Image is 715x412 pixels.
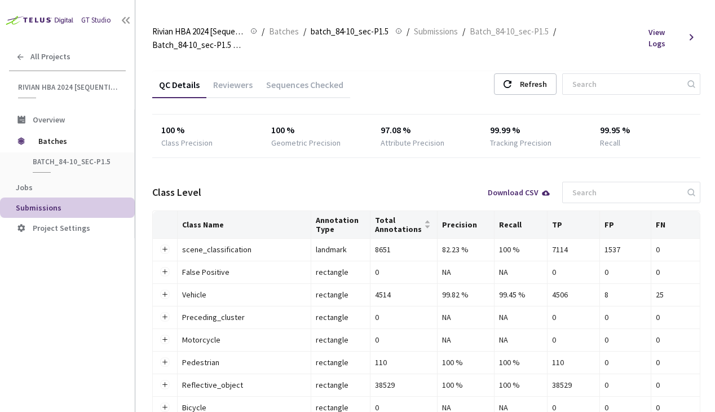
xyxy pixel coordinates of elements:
div: 1537 [604,243,646,256]
div: Recall [600,137,620,148]
div: rectangle [316,288,365,301]
div: 0 [375,311,432,323]
div: 100 % [499,379,542,391]
div: rectangle [316,334,365,346]
div: 99.99 % [490,124,581,137]
div: 0 [604,379,646,391]
div: 0 [375,266,432,278]
button: Expand row [160,403,169,412]
span: Rivian HBA 2024 [Sequential] [152,25,244,38]
span: Overview [33,115,65,125]
div: Sequences Checked [259,79,350,98]
div: 0 [656,356,695,369]
span: Rivian HBA 2024 [Sequential] [18,82,119,92]
div: QC Details [152,79,206,98]
div: Class Level [152,185,201,200]
div: 38529 [375,379,432,391]
th: FN [651,211,700,239]
th: Precision [438,211,495,239]
button: Expand row [160,290,169,299]
div: 0 [656,379,695,391]
div: Reflective_object [182,379,306,391]
div: 0 [552,311,595,323]
input: Search [566,74,686,94]
div: 99.95 % [600,124,691,137]
div: Pedestrian [182,356,306,369]
div: scene_classification [182,243,306,256]
div: 0 [604,334,646,346]
div: 0 [375,334,432,346]
div: 38529 [552,379,595,391]
div: rectangle [316,311,365,323]
div: 4514 [375,288,432,301]
span: Submissions [16,203,61,213]
a: Submissions [412,25,460,37]
div: NA [442,311,489,323]
a: Batches [267,25,301,37]
li: / [407,25,409,38]
div: Download CSV [488,189,551,196]
li: / [262,25,264,38]
div: 8651 [375,243,432,256]
div: 110 [552,356,595,369]
span: Batch_84-10_sec-P1.5 QC - [DATE] [152,38,244,52]
th: TP [548,211,600,239]
span: batch_84-10_sec-P1.5 [33,157,116,166]
div: 97.08 % [381,124,472,137]
div: NA [499,311,542,323]
div: 7114 [552,243,595,256]
div: False Positive [182,266,306,278]
th: Total Annotations [370,211,438,239]
div: 4506 [552,288,595,301]
div: Vehicle [182,288,306,301]
div: 82.23 % [442,243,489,256]
div: Tracking Precision [490,137,551,148]
div: Class Precision [161,137,213,148]
span: View Logs [648,27,683,49]
div: GT Studio [81,15,111,26]
div: 0 [552,266,595,278]
button: Expand row [160,380,169,389]
th: FP [600,211,651,239]
div: 99.82 % [442,288,489,301]
span: All Projects [30,52,70,62]
div: Attribute Precision [381,137,444,148]
div: Reviewers [206,79,259,98]
div: NA [442,266,489,278]
input: Search [566,182,686,203]
span: Batches [38,130,116,152]
th: Annotation Type [311,211,370,239]
li: / [462,25,465,38]
span: Submissions [414,25,458,38]
div: 0 [604,266,646,278]
div: 0 [604,311,646,323]
button: Expand row [160,335,169,344]
button: Expand row [160,245,169,254]
div: rectangle [316,356,365,369]
div: 0 [656,266,695,278]
div: rectangle [316,266,365,278]
span: Project Settings [33,223,90,233]
div: 99.45 % [499,288,542,301]
th: Class Name [178,211,311,239]
button: Expand row [160,313,169,322]
div: 100 % [161,124,253,137]
th: Recall [495,211,548,239]
div: 8 [604,288,646,301]
button: Expand row [160,268,169,277]
div: Preceding_cluster [182,311,306,323]
span: Jobs [16,182,33,192]
li: / [303,25,306,38]
div: Motorcycle [182,334,306,346]
span: batch_84-10_sec-P1.5 [311,25,389,38]
div: Geometric Precision [271,137,341,148]
button: Expand row [160,358,169,367]
div: NA [442,334,489,346]
div: landmark [316,243,365,256]
span: Total Annotations [375,216,422,234]
li: / [553,25,556,38]
div: 0 [656,243,695,256]
div: 0 [656,334,695,346]
div: 100 % [499,356,542,369]
div: 100 % [271,124,363,137]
